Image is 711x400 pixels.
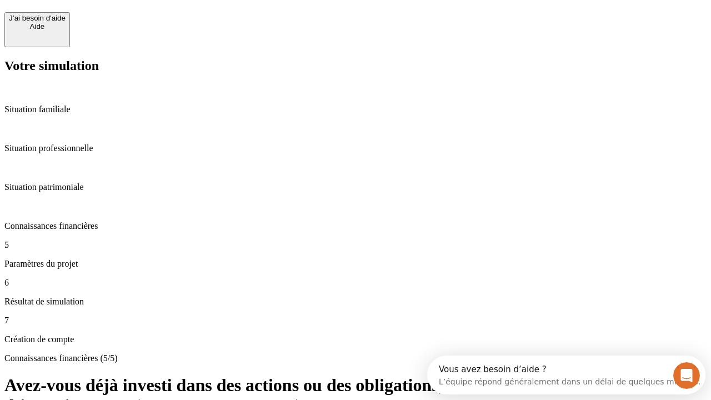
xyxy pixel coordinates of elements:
[4,182,707,192] p: Situation patrimoniale
[4,278,707,288] p: 6
[4,259,707,269] p: Paramètres du projet
[12,18,273,30] div: L’équipe répond généralement dans un délai de quelques minutes.
[427,356,705,394] iframe: Intercom live chat discovery launcher
[4,316,707,326] p: 7
[4,297,707,307] p: Résultat de simulation
[673,362,700,389] iframe: Intercom live chat
[4,240,707,250] p: 5
[4,334,707,344] p: Création de compte
[9,22,66,31] div: Aide
[12,9,273,18] div: Vous avez besoin d’aide ?
[9,14,66,22] div: J’ai besoin d'aide
[4,353,707,363] p: Connaissances financières (5/5)
[4,4,306,35] div: Ouvrir le Messenger Intercom
[4,104,707,114] p: Situation familiale
[4,143,707,153] p: Situation professionnelle
[4,221,707,231] p: Connaissances financières
[4,58,707,73] h2: Votre simulation
[4,12,70,47] button: J’ai besoin d'aideAide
